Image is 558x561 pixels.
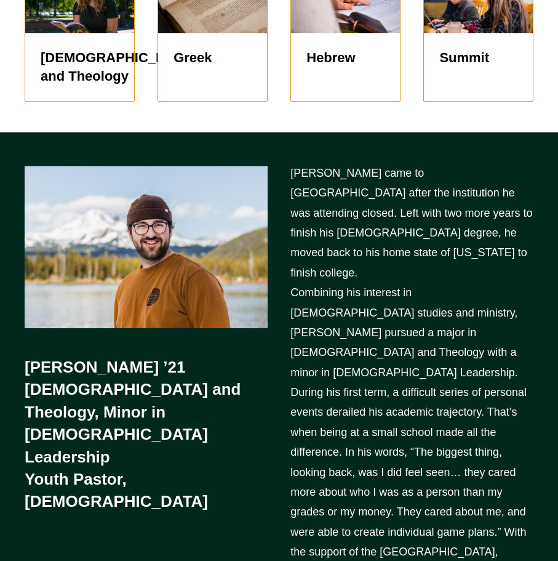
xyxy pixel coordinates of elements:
h5: [DEMOGRAPHIC_DATA] and Theology [41,49,119,86]
h5: Greek [173,49,252,67]
h5: Summit [439,49,517,67]
h5: Hebrew [306,49,385,67]
h4: [PERSON_NAME] ’21 [DEMOGRAPHIC_DATA] and Theology, Minor in [DEMOGRAPHIC_DATA] Leadership Youth P... [25,356,268,513]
